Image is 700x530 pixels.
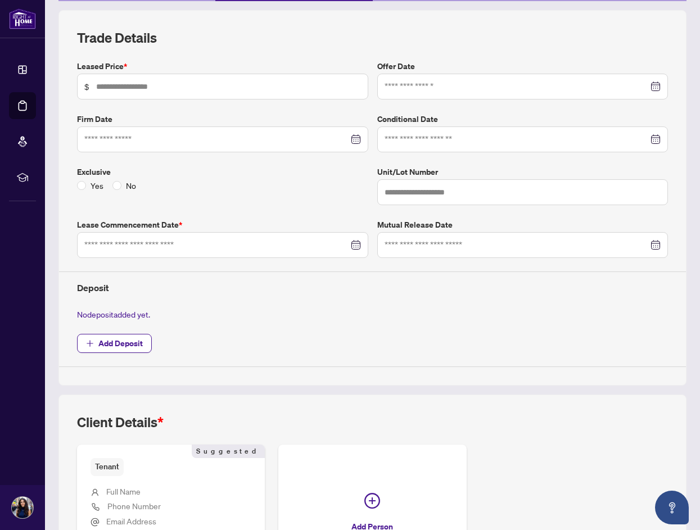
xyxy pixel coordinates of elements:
[84,80,89,93] span: $
[106,486,141,496] span: Full Name
[377,219,669,231] label: Mutual Release Date
[77,60,368,73] label: Leased Price
[106,516,156,526] span: Email Address
[77,281,668,295] h4: Deposit
[12,497,33,518] img: Profile Icon
[77,413,164,431] h2: Client Details
[377,113,669,125] label: Conditional Date
[121,179,141,192] span: No
[364,493,380,509] span: plus-circle
[86,339,94,347] span: plus
[192,445,265,458] span: Suggested
[91,458,124,475] span: Tenant
[77,334,152,353] button: Add Deposit
[655,491,689,524] button: Open asap
[9,8,36,29] img: logo
[77,166,368,178] label: Exclusive
[86,179,108,192] span: Yes
[77,113,368,125] label: Firm Date
[377,60,669,73] label: Offer Date
[377,166,669,178] label: Unit/Lot Number
[107,501,161,511] span: Phone Number
[77,309,150,319] span: No deposit added yet.
[77,219,368,231] label: Lease Commencement Date
[77,29,668,47] h2: Trade Details
[98,334,143,352] span: Add Deposit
